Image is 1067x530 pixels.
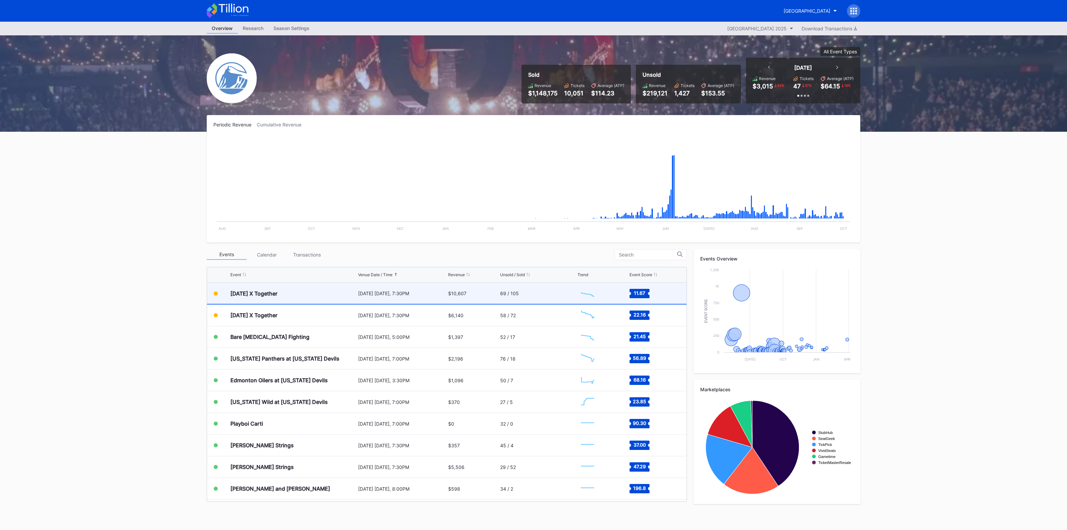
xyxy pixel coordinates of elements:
div: $10,607 [448,291,466,296]
input: Search [619,252,677,257]
div: [GEOGRAPHIC_DATA] [784,8,830,14]
button: All Event Types [820,47,860,56]
svg: Chart title [578,394,598,410]
div: $1,096 [448,378,463,383]
div: 52 / 17 [500,334,515,340]
div: [US_STATE] Wild at [US_STATE] Devils [230,399,328,405]
text: 56.89 [633,355,646,361]
div: Tickets [571,83,585,88]
div: Revenue [649,83,666,88]
div: [DATE] [DATE], 8:00PM [358,486,446,492]
svg: Chart title [578,459,598,475]
text: Nov [352,226,360,230]
div: All Event Types [824,49,857,54]
button: [GEOGRAPHIC_DATA] 2025 [724,24,797,33]
text: 23.85 [633,399,646,404]
a: Overview [207,23,238,34]
text: TicketMasterResale [818,461,851,465]
svg: Chart title [578,329,598,345]
div: Average (ATP) [827,76,854,81]
div: [DATE] [DATE], 7:30PM [358,291,446,296]
div: Research [238,23,268,33]
div: [DATE] X Together [230,312,277,319]
div: 1,427 [674,90,695,97]
div: [DATE] [DATE], 5:00PM [358,334,446,340]
div: [PERSON_NAME] and [PERSON_NAME] [230,485,330,492]
text: TickPick [818,443,832,447]
text: [DATE] [704,226,715,230]
div: 57 % [804,83,812,88]
div: Playboi Carti [230,420,263,427]
div: Periodic Revenue [213,122,257,127]
text: Oct [780,357,787,361]
div: [US_STATE] Panthers at [US_STATE] Devils [230,355,339,362]
div: $64.15 [821,83,840,90]
div: $357 [448,443,460,448]
div: Tickets [800,76,814,81]
div: $1,397 [448,334,463,340]
div: $0 [448,421,454,427]
div: Events Overview [700,256,854,261]
div: Trend [578,272,588,277]
div: Event Score [630,272,652,277]
svg: Chart title [578,350,598,367]
svg: Chart title [578,372,598,389]
div: 27 / 5 [500,399,513,405]
text: 196.8 [633,485,646,491]
text: Jan [813,357,820,361]
svg: Chart title [213,136,854,236]
text: 500 [713,317,719,321]
div: [DATE] [DATE], 7:00PM [358,356,446,362]
div: Cumulative Revenue [257,122,307,127]
text: Jan [442,226,449,230]
div: [PERSON_NAME] Strings [230,442,294,449]
div: 76 / 18 [500,356,515,362]
text: [DATE] [745,357,756,361]
text: Apr [573,226,580,230]
text: 1.25k [710,268,719,272]
div: $114.23 [591,90,624,97]
text: Dec [397,226,403,230]
div: Edmonton Oilers at [US_STATE] Devils [230,377,328,384]
text: Apr [844,357,851,361]
text: 47.29 [633,464,646,469]
text: 90.30 [633,420,646,426]
div: Average (ATP) [598,83,624,88]
div: 16 % [844,83,851,88]
text: VividSeats [818,449,836,453]
div: Revenue [448,272,465,277]
div: Event [230,272,241,277]
div: $1,148,175 [528,90,558,97]
div: [DATE] [794,64,812,71]
text: Feb [487,226,494,230]
div: Download Transactions [802,26,857,31]
div: [DATE] [DATE], 7:30PM [358,443,446,448]
text: 1k [715,284,719,288]
div: 10,051 [564,90,585,97]
svg: Chart title [578,415,598,432]
text: 750 [713,301,719,305]
div: Venue Date / Time [358,272,392,277]
div: 34 / 2 [500,486,513,492]
div: Revenue [535,83,551,88]
text: StubHub [818,431,833,435]
text: Jun [662,226,669,230]
div: [DATE] [DATE], 3:30PM [358,378,446,383]
text: Aug [219,226,226,230]
a: Research [238,23,268,34]
div: 32 / 0 [500,421,513,427]
div: $2,196 [448,356,463,362]
div: Sold [528,71,624,78]
text: Oct [308,226,315,230]
div: Revenue [759,76,776,81]
svg: Chart title [700,397,854,497]
a: Season Settings [268,23,314,34]
div: 69 / 105 [500,291,519,296]
div: Average (ATP) [708,83,734,88]
text: Aug [751,226,758,230]
text: 21.45 [633,334,646,339]
div: [GEOGRAPHIC_DATA] 2025 [727,26,787,31]
text: Oct [840,226,847,230]
div: Season Settings [268,23,314,33]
